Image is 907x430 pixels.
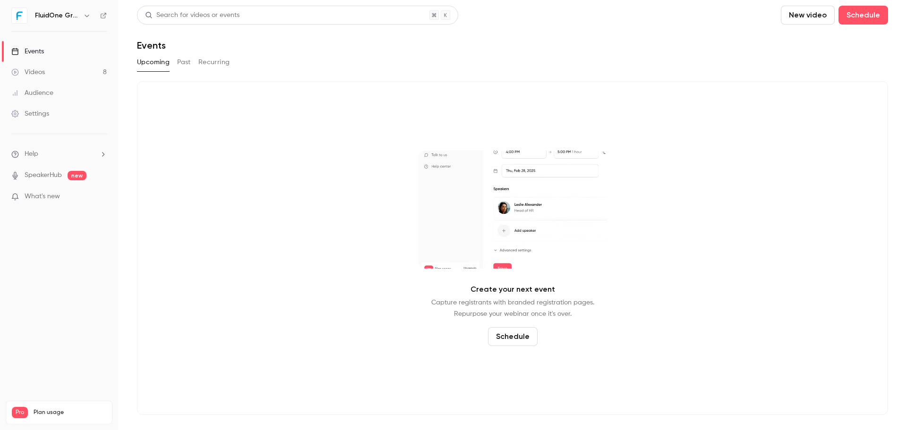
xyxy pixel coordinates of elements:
[11,149,107,159] li: help-dropdown-opener
[95,193,107,201] iframe: Noticeable Trigger
[35,11,79,20] h6: FluidOne Group
[839,6,888,25] button: Schedule
[12,8,27,23] img: FluidOne Group
[11,47,44,56] div: Events
[471,284,555,295] p: Create your next event
[145,10,240,20] div: Search for videos or events
[11,67,45,77] div: Videos
[11,109,49,118] div: Settings
[34,409,106,416] span: Plan usage
[25,192,60,202] span: What's new
[137,55,170,70] button: Upcoming
[137,40,166,51] h1: Events
[198,55,230,70] button: Recurring
[11,88,53,98] div: Audience
[25,149,38,159] span: Help
[781,6,835,25] button: New video
[12,407,28,418] span: Pro
[488,327,538,346] button: Schedule
[68,171,86,180] span: new
[177,55,191,70] button: Past
[25,170,62,180] a: SpeakerHub
[431,297,594,320] p: Capture registrants with branded registration pages. Repurpose your webinar once it's over.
